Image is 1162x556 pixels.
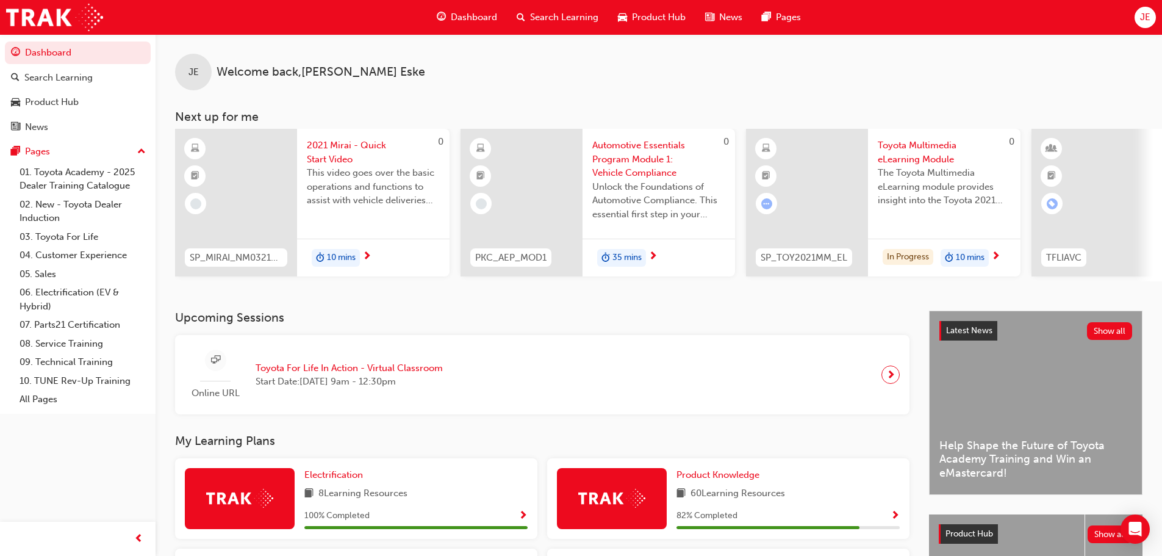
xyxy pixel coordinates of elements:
button: Pages [5,140,151,163]
a: 01. Toyota Academy - 2025 Dealer Training Catalogue [15,163,151,195]
button: Show Progress [891,508,900,524]
span: sessionType_ONLINE_URL-icon [211,353,220,368]
span: 35 mins [612,251,642,265]
a: 09. Technical Training [15,353,151,372]
a: search-iconSearch Learning [507,5,608,30]
span: guage-icon [437,10,446,25]
a: Online URLToyota For Life In Action - Virtual ClassroomStart Date:[DATE] 9am - 12:30pm [185,345,900,405]
span: JE [188,65,199,79]
span: 60 Learning Resources [690,486,785,502]
span: next-icon [991,251,1000,262]
a: Product Hub [5,91,151,114]
span: SP_MIRAI_NM0321_VID [190,251,282,265]
a: Product HubShow all [939,524,1133,544]
span: next-icon [886,366,895,383]
span: booktick-icon [476,168,485,184]
h3: My Learning Plans [175,434,909,448]
div: In Progress [883,249,933,265]
span: book-icon [676,486,686,502]
span: TFLIAVC [1046,251,1081,265]
button: Show all [1087,322,1133,340]
a: 10. TUNE Rev-Up Training [15,372,151,391]
span: Dashboard [451,10,497,24]
div: Pages [25,145,50,159]
span: pages-icon [762,10,771,25]
span: car-icon [11,97,20,108]
span: Welcome back , [PERSON_NAME] Eske [217,65,425,79]
span: Pages [776,10,801,24]
span: book-icon [304,486,314,502]
span: next-icon [362,251,371,262]
h3: Upcoming Sessions [175,311,909,325]
span: SP_TOY2021MM_EL [761,251,847,265]
a: 06. Electrification (EV & Hybrid) [15,283,151,316]
span: learningResourceType_ELEARNING-icon [762,141,770,157]
span: JE [1140,10,1150,24]
span: Automotive Essentials Program Module 1: Vehicle Compliance [592,139,725,180]
a: Electrification [304,468,368,482]
a: car-iconProduct Hub [608,5,695,30]
span: search-icon [517,10,525,25]
span: Product Knowledge [676,469,759,480]
a: Trak [6,4,103,31]
span: duration-icon [601,250,610,266]
div: Search Learning [24,71,93,85]
span: Start Date: [DATE] 9am - 12:30pm [256,375,443,389]
a: Latest NewsShow allHelp Shape the Future of Toyota Academy Training and Win an eMastercard! [929,311,1142,495]
span: booktick-icon [1047,168,1056,184]
a: Dashboard [5,42,151,64]
span: The Toyota Multimedia eLearning module provides insight into the Toyota 2021 Multimedia technolog... [878,166,1011,208]
span: 0 [438,136,443,147]
button: JE [1135,7,1156,28]
div: Product Hub [25,95,79,109]
div: Open Intercom Messenger [1121,514,1150,544]
span: 8 Learning Resources [318,486,407,502]
button: Show Progress [518,508,528,524]
a: 02. New - Toyota Dealer Induction [15,195,151,228]
a: News [5,116,151,139]
a: news-iconNews [695,5,752,30]
span: news-icon [11,122,20,133]
h3: Next up for me [156,110,1162,124]
span: next-icon [648,251,658,262]
span: prev-icon [134,532,143,547]
span: learningRecordVerb_NONE-icon [190,198,201,209]
span: 100 % Completed [304,509,370,523]
span: 10 mins [956,251,984,265]
span: search-icon [11,73,20,84]
span: learningResourceType_ELEARNING-icon [191,141,199,157]
a: 07. Parts21 Certification [15,316,151,334]
span: Toyota Multimedia eLearning Module [878,139,1011,166]
a: Latest NewsShow all [939,321,1132,341]
span: guage-icon [11,48,20,59]
a: guage-iconDashboard [427,5,507,30]
span: booktick-icon [762,168,770,184]
button: DashboardSearch LearningProduct HubNews [5,39,151,140]
span: 2021 Mirai - Quick Start Video [307,139,440,166]
a: 05. Sales [15,265,151,284]
span: 82 % Completed [676,509,737,523]
span: learningRecordVerb_ATTEMPT-icon [761,198,772,209]
span: Electrification [304,469,363,480]
div: News [25,120,48,134]
span: Help Shape the Future of Toyota Academy Training and Win an eMastercard! [939,439,1132,480]
a: 0SP_TOY2021MM_ELToyota Multimedia eLearning ModuleThe Toyota Multimedia eLearning module provides... [746,129,1020,276]
a: pages-iconPages [752,5,811,30]
span: Product Hub [945,529,993,539]
span: Online URL [185,386,246,400]
a: Search Learning [5,67,151,89]
a: 0PKC_AEP_MOD1Automotive Essentials Program Module 1: Vehicle ComplianceUnlock the Foundations of ... [461,129,735,276]
span: up-icon [137,144,146,160]
a: 0SP_MIRAI_NM0321_VID2021 Mirai - Quick Start VideoThis video goes over the basic operations and f... [175,129,450,276]
span: Latest News [946,325,992,336]
span: News [719,10,742,24]
a: Product Knowledge [676,468,764,482]
span: Show Progress [891,511,900,522]
span: learningRecordVerb_ENROLL-icon [1047,198,1058,209]
a: 03. Toyota For Life [15,228,151,247]
span: 10 mins [327,251,356,265]
span: PKC_AEP_MOD1 [475,251,547,265]
span: Unlock the Foundations of Automotive Compliance. This essential first step in your Automotive Ess... [592,180,725,222]
span: learningResourceType_INSTRUCTOR_LED-icon [1047,141,1056,157]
